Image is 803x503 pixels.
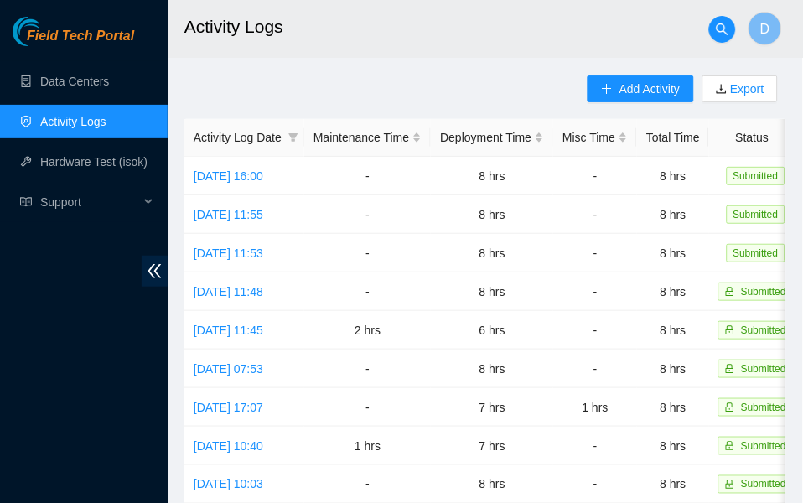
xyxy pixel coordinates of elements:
[728,82,764,96] a: Export
[194,324,263,337] a: [DATE] 11:45
[637,272,709,311] td: 8 hrs
[285,125,302,150] span: filter
[194,439,263,453] a: [DATE] 10:40
[741,363,786,375] span: Submitted
[741,440,786,452] span: Submitted
[727,205,785,224] span: Submitted
[588,75,693,102] button: plusAdd Activity
[194,285,263,298] a: [DATE] 11:48
[304,272,431,311] td: -
[760,18,770,39] span: D
[749,12,782,45] button: D
[304,388,431,427] td: -
[637,388,709,427] td: 8 hrs
[725,441,735,451] span: lock
[431,388,553,427] td: 7 hrs
[702,75,778,102] button: downloadExport
[741,324,786,336] span: Submitted
[304,234,431,272] td: -
[194,169,263,183] a: [DATE] 16:00
[718,128,786,147] span: Status
[40,115,106,128] a: Activity Logs
[553,388,637,427] td: 1 hrs
[741,286,786,298] span: Submitted
[13,17,85,46] img: Akamai Technologies
[637,427,709,465] td: 8 hrs
[725,480,735,490] span: lock
[553,272,637,311] td: -
[725,325,735,335] span: lock
[637,234,709,272] td: 8 hrs
[637,119,709,157] th: Total Time
[431,350,553,388] td: 8 hrs
[27,29,134,44] span: Field Tech Portal
[304,157,431,195] td: -
[741,479,786,490] span: Submitted
[304,427,431,465] td: 1 hrs
[194,362,263,376] a: [DATE] 07:53
[40,185,139,219] span: Support
[304,350,431,388] td: -
[194,401,263,414] a: [DATE] 17:07
[142,256,168,287] span: double-left
[637,350,709,388] td: 8 hrs
[13,30,134,52] a: Akamai TechnologiesField Tech Portal
[194,246,263,260] a: [DATE] 11:53
[431,311,553,350] td: 6 hrs
[194,478,263,491] a: [DATE] 10:03
[709,16,736,43] button: search
[725,364,735,374] span: lock
[619,80,680,98] span: Add Activity
[725,287,735,297] span: lock
[553,195,637,234] td: -
[194,208,263,221] a: [DATE] 11:55
[431,272,553,311] td: 8 hrs
[304,311,431,350] td: 2 hrs
[727,167,785,185] span: Submitted
[725,402,735,412] span: lock
[553,157,637,195] td: -
[194,128,282,147] span: Activity Log Date
[431,195,553,234] td: 8 hrs
[637,195,709,234] td: 8 hrs
[727,244,785,262] span: Submitted
[637,311,709,350] td: 8 hrs
[431,157,553,195] td: 8 hrs
[716,83,728,96] span: download
[40,75,109,88] a: Data Centers
[710,23,735,36] span: search
[637,157,709,195] td: 8 hrs
[553,350,637,388] td: -
[553,311,637,350] td: -
[20,196,32,208] span: read
[741,402,786,413] span: Submitted
[431,234,553,272] td: 8 hrs
[304,195,431,234] td: -
[40,155,148,169] a: Hardware Test (isok)
[553,234,637,272] td: -
[288,132,298,143] span: filter
[601,83,613,96] span: plus
[431,427,553,465] td: 7 hrs
[553,427,637,465] td: -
